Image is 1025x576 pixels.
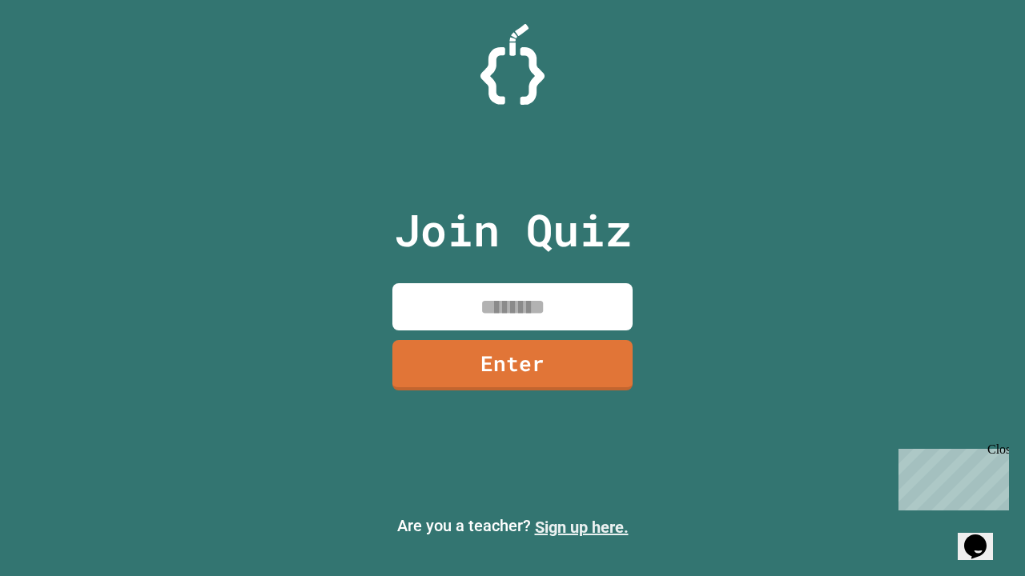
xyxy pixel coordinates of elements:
iframe: chat widget [892,442,1009,510]
a: Enter [392,340,633,390]
iframe: chat widget [958,512,1009,560]
p: Join Quiz [394,197,632,263]
div: Chat with us now!Close [6,6,111,102]
img: Logo.svg [480,24,545,105]
a: Sign up here. [535,518,629,537]
p: Are you a teacher? [13,514,1012,539]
